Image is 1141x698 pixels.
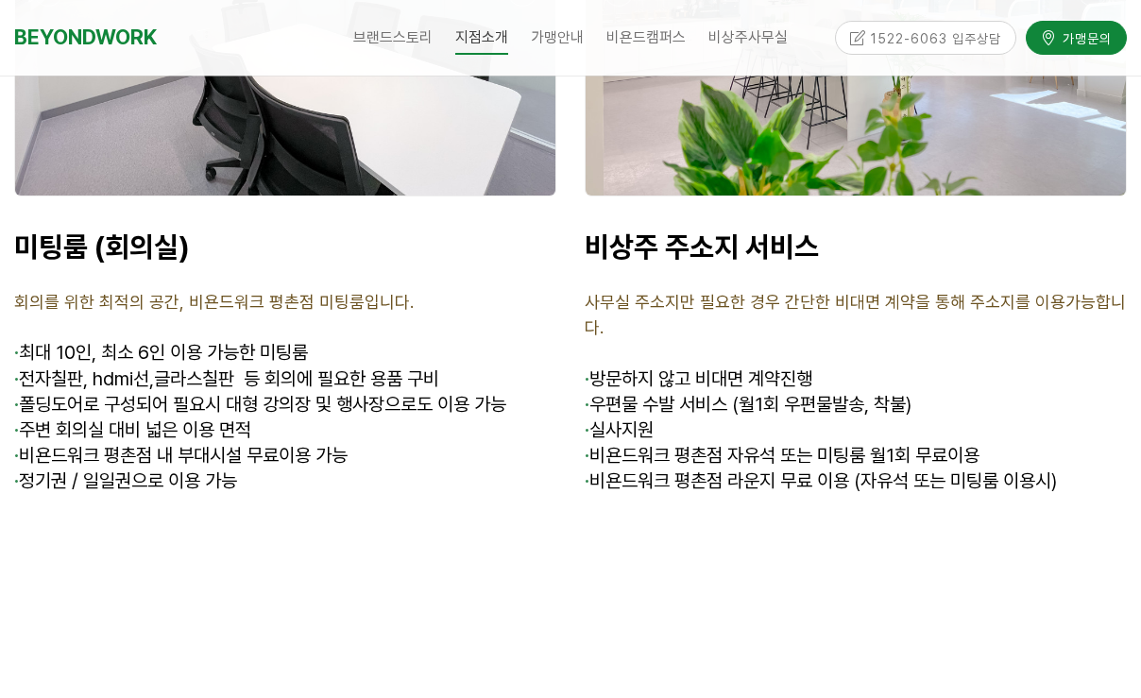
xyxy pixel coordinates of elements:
[585,469,1057,492] span: 비욘드워크 평촌점 라운지 무료 이용 (자유석 또는 미팅룸 이용시)
[585,418,589,441] strong: ·
[585,418,654,441] span: 실사지원
[14,230,190,264] strong: 미팅룸 (회의실)
[14,444,348,467] span: 비욘드워크 평촌점 내 부대시설 무료이용 가능
[595,14,697,61] a: 비욘드캠퍼스
[14,469,19,492] strong: ·
[444,14,519,61] a: 지점소개
[14,367,439,390] span: 전자칠판, hdmi선,글라스칠판 등 회의에 필요한 용품 구비
[14,418,19,441] strong: ·
[585,367,589,390] span: ·
[14,393,19,416] strong: ·
[14,292,414,312] span: 회의를 위한 최적의 공간, 비욘드워크 평촌점 미팅룸입니다.
[585,292,1126,337] span: 사무실 주소지만 필요한 경우 간단한 비대면 계약을 통해 주소지를 이용가능합니다.
[14,418,251,441] span: 주변 회의실 대비 넓은 이용 면적
[585,230,819,264] span: 비상주 주소지 서비스
[585,393,589,416] strong: ·
[1026,19,1127,52] a: 가맹문의
[708,28,788,46] span: 비상주사무실
[585,469,589,492] strong: ·
[455,22,508,55] span: 지점소개
[14,341,19,364] span: ·
[585,444,979,467] span: 비욘드워크 평촌점 자유석 또는 미팅룸 월1회 무료이용
[342,14,444,61] a: 브랜드스토리
[585,444,589,467] strong: ·
[19,341,308,364] span: 최대 10인, 최소 6인 이용 가능한 미팅룸
[585,393,911,416] span: 우편물 수발 서비스 (월1회 우편물발송, 착불)
[14,20,157,55] a: BEYONDWORK
[589,367,812,390] span: 방문하지 않고 비대면 계약진행
[697,14,799,61] a: 비상주사무실
[14,469,237,492] span: 정기권 / 일일권으로 이용 가능
[606,28,686,46] span: 비욘드캠퍼스
[14,444,19,467] strong: ·
[519,14,595,61] a: 가맹안내
[14,393,506,416] span: 폴딩도어로 구성되어 필요시 대형 강의장 및 행사장으로도 이용 가능
[14,367,19,390] strong: ·
[1057,26,1112,45] span: 가맹문의
[353,28,433,46] span: 브랜드스토리
[531,28,584,46] span: 가맹안내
